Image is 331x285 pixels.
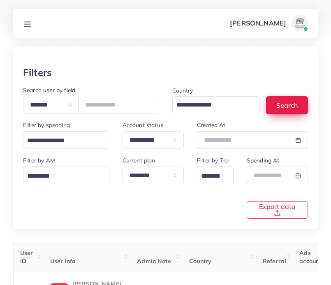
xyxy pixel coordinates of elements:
[123,156,155,165] label: Current plan
[20,249,33,265] span: User ID
[172,96,260,113] div: Search for option
[230,18,286,28] p: [PERSON_NAME]
[123,121,163,129] label: Account status
[292,15,308,31] img: avatar
[299,249,324,265] span: Ads accounts
[23,121,70,129] label: Filter by spending
[24,134,99,147] input: Search for option
[263,257,286,265] span: Referral
[189,257,211,265] span: Country
[24,170,99,183] input: Search for option
[23,67,52,79] h3: Filters
[23,131,109,149] div: Search for option
[137,257,171,265] span: Admin Note
[50,257,75,265] span: User info
[257,203,298,216] span: Export data
[266,96,308,114] button: Search
[197,167,234,184] div: Search for option
[23,86,75,94] label: Search user by field
[23,156,55,165] label: Filter by AM
[174,99,249,111] input: Search for option
[247,201,308,219] button: Export data
[225,15,311,31] a: [PERSON_NAME]avatar
[23,167,109,184] div: Search for option
[198,170,223,183] input: Search for option
[197,121,226,129] label: Created At
[247,156,280,165] label: Spending At
[172,86,193,95] label: Country
[197,156,229,165] label: Filter by Tier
